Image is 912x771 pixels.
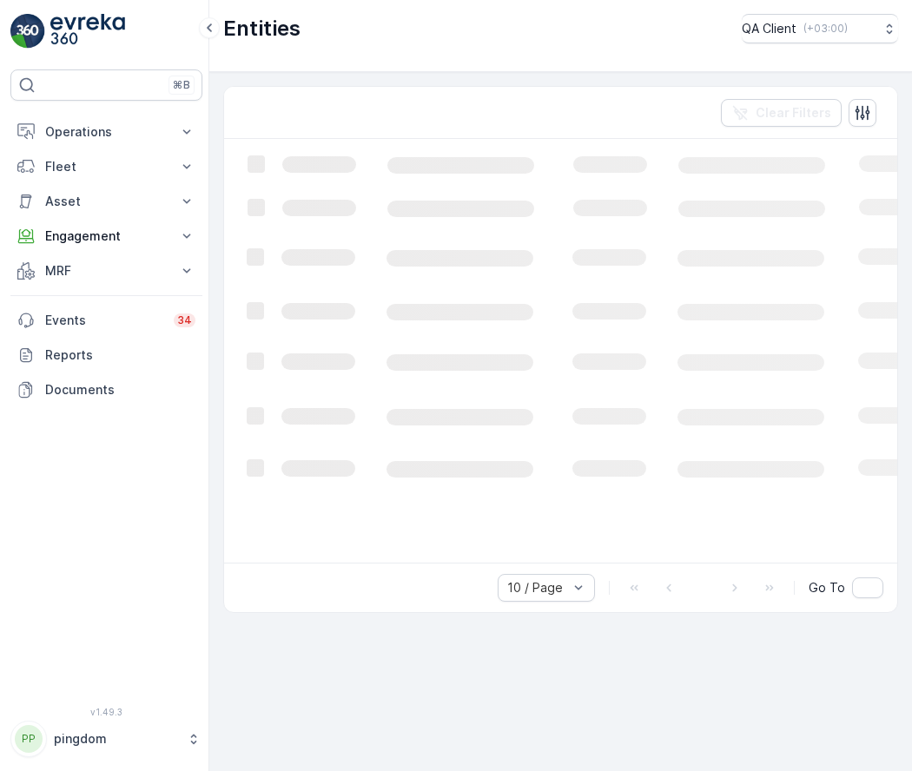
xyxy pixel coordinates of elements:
p: Engagement [45,227,168,245]
img: logo_light-DOdMpM7g.png [50,14,125,49]
button: Clear Filters [721,99,842,127]
p: Fleet [45,158,168,175]
p: ( +03:00 ) [803,22,848,36]
p: ⌘B [173,78,190,92]
button: Fleet [10,149,202,184]
a: Events34 [10,303,202,338]
div: PP [15,725,43,753]
p: Clear Filters [756,104,831,122]
p: Reports [45,346,195,364]
button: MRF [10,254,202,288]
p: MRF [45,262,168,280]
button: PPpingdom [10,721,202,757]
img: logo [10,14,45,49]
p: Documents [45,381,195,399]
p: Events [45,312,163,329]
p: pingdom [54,730,178,748]
a: Reports [10,338,202,372]
button: Operations [10,115,202,149]
span: Go To [809,579,845,596]
p: 34 [177,313,192,327]
span: v 1.49.3 [10,707,202,717]
button: QA Client(+03:00) [742,14,898,43]
p: Operations [45,123,168,141]
p: Entities [223,15,301,43]
button: Asset [10,184,202,219]
p: QA Client [742,20,796,37]
p: Asset [45,193,168,210]
button: Engagement [10,219,202,254]
a: Documents [10,372,202,407]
